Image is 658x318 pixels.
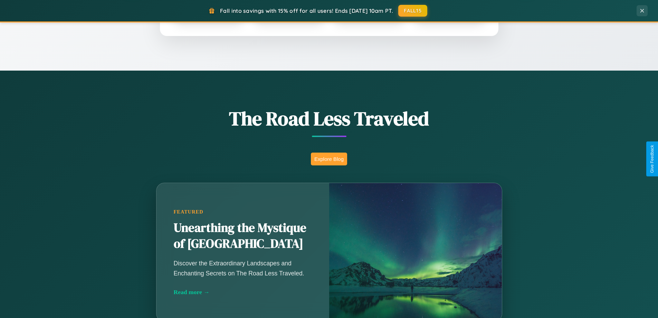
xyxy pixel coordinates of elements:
h2: Unearthing the Mystique of [GEOGRAPHIC_DATA] [174,220,312,252]
div: Featured [174,209,312,215]
button: FALL15 [398,5,427,17]
h1: The Road Less Traveled [122,105,536,132]
span: Fall into savings with 15% off for all users! Ends [DATE] 10am PT. [220,7,393,14]
div: Give Feedback [650,145,655,173]
button: Explore Blog [311,153,347,165]
p: Discover the Extraordinary Landscapes and Enchanting Secrets on The Road Less Traveled. [174,258,312,278]
div: Read more → [174,289,312,296]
